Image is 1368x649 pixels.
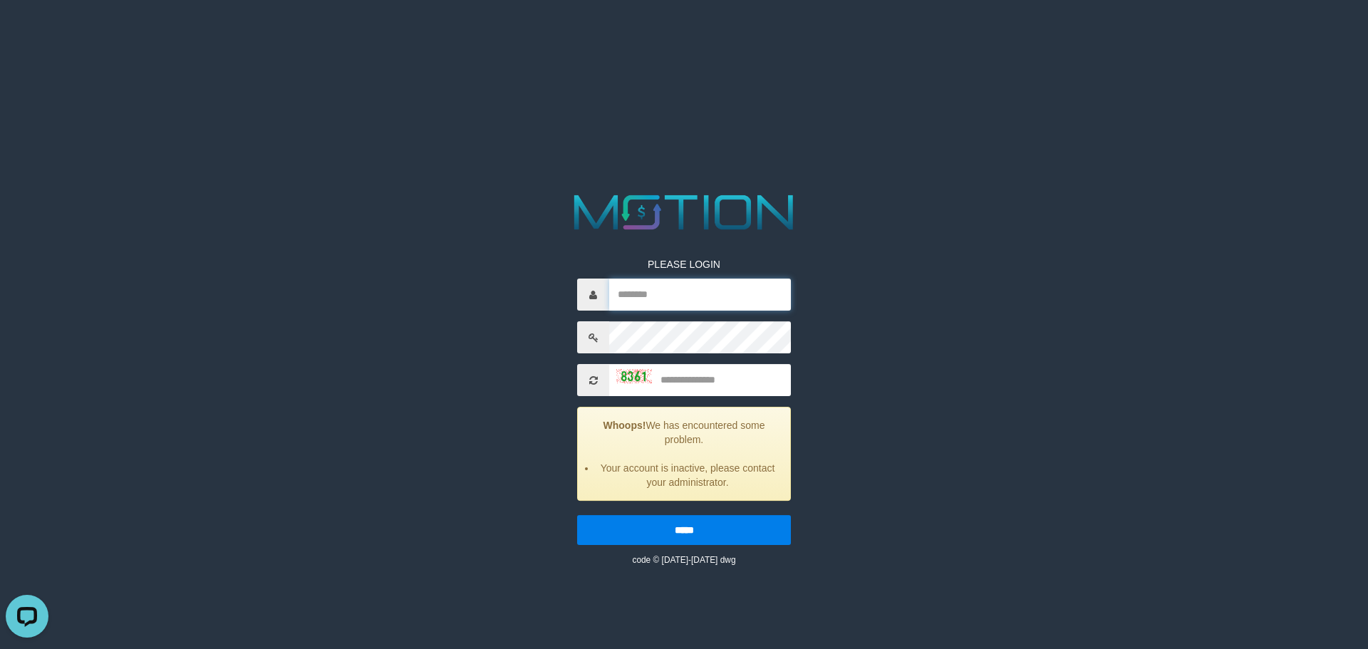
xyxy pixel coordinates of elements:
[6,6,48,48] button: Open LiveChat chat widget
[577,257,791,271] p: PLEASE LOGIN
[596,461,779,489] li: Your account is inactive, please contact your administrator.
[577,407,791,501] div: We has encountered some problem.
[603,420,646,431] strong: Whoops!
[564,189,804,236] img: MOTION_logo.png
[616,369,652,383] img: captcha
[632,555,735,565] small: code © [DATE]-[DATE] dwg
